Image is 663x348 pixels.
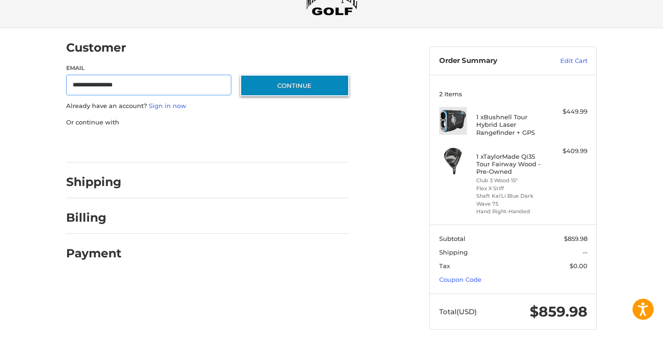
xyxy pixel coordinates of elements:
[583,248,587,256] span: --
[476,208,548,216] li: Hand Right-Handed
[550,107,587,116] div: $449.99
[66,210,121,225] h2: Billing
[564,235,587,242] span: $859.98
[439,276,481,283] a: Coupon Code
[439,56,540,66] h3: Order Summary
[66,40,126,55] h2: Customer
[439,235,465,242] span: Subtotal
[66,64,231,72] label: Email
[66,101,349,111] p: Already have an account?
[570,262,587,270] span: $0.00
[439,307,477,316] span: Total (USD)
[66,118,349,127] p: Or continue with
[222,136,293,153] iframe: PayPal-venmo
[149,102,186,109] a: Sign in now
[530,303,587,320] span: $859.98
[439,262,450,270] span: Tax
[476,185,548,193] li: Flex X Stiff
[550,147,587,156] div: $409.99
[476,177,548,185] li: Club 3 Wood 15°
[439,90,587,98] h3: 2 Items
[63,136,134,153] iframe: PayPal-paypal
[66,246,122,261] h2: Payment
[476,153,548,176] h4: 1 x TaylorMade Qi35 Tour Fairway Wood - Pre-Owned
[476,113,548,136] h4: 1 x Bushnell Tour Hybrid Laser Rangefinder + GPS
[66,175,122,189] h2: Shipping
[476,192,548,208] li: Shaft Kai'Li Blue Dark Wave 75
[439,248,468,256] span: Shipping
[240,75,349,96] button: Continue
[540,56,587,66] a: Edit Cart
[143,136,213,153] iframe: PayPal-paylater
